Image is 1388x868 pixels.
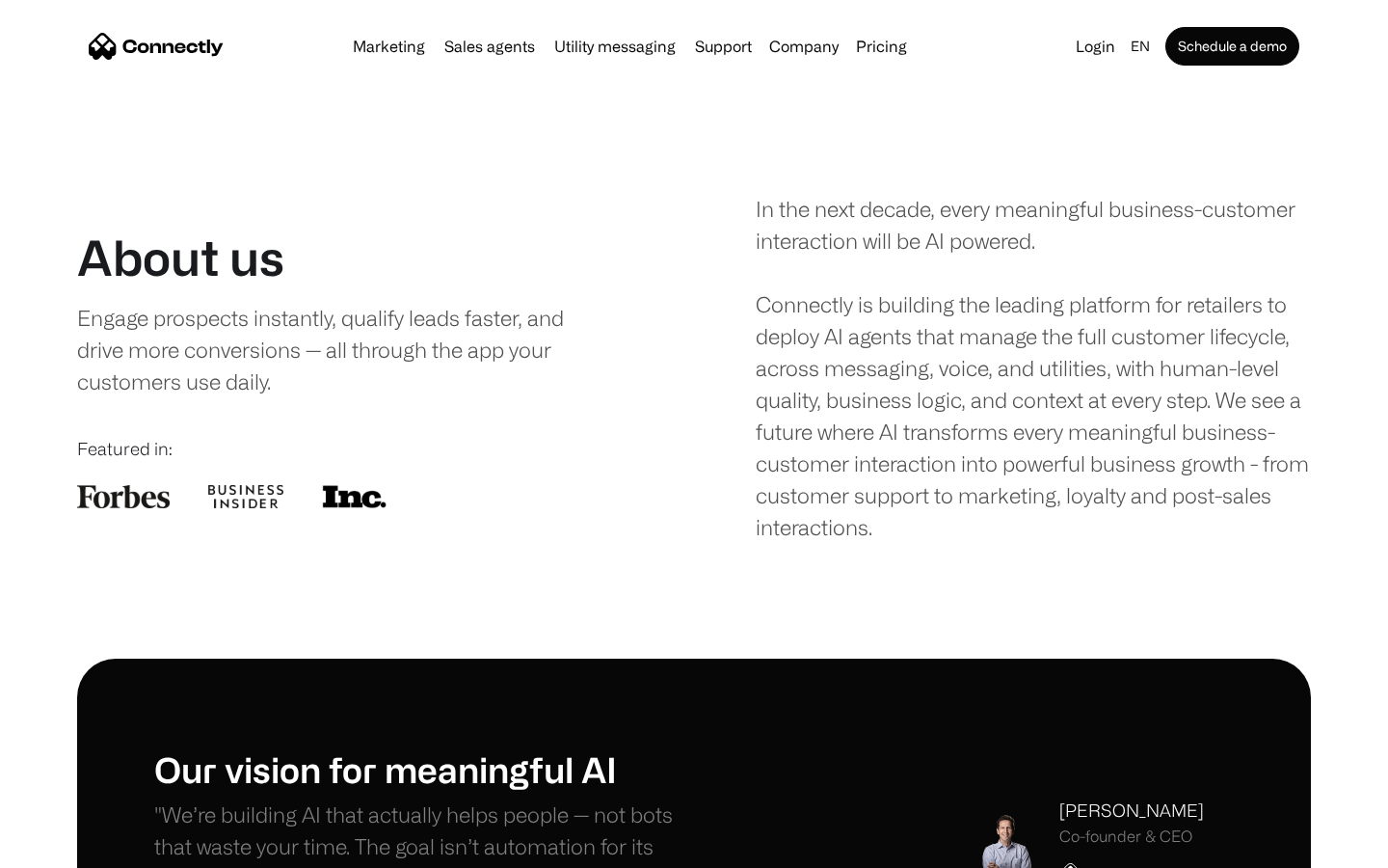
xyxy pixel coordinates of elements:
div: en [1131,33,1150,60]
a: Marketing [345,39,433,54]
h1: Our vision for meaningful AI [154,748,694,790]
a: Sales agents [437,39,543,54]
div: Engage prospects instantly, qualify leads faster, and drive more conversions — all through the ap... [77,302,604,397]
a: Login [1068,33,1123,60]
aside: Language selected: English [19,832,116,861]
a: Schedule a demo [1165,27,1299,66]
h1: About us [77,229,284,286]
div: [PERSON_NAME] [1059,798,1204,824]
a: Utility messaging [547,39,683,54]
a: Support [687,39,760,54]
div: Company [769,33,839,60]
a: Pricing [848,39,915,54]
div: In the next decade, every meaningful business-customer interaction will be AI powered. Connectly ... [756,193,1311,543]
ul: Language list [39,834,116,861]
div: Featured in: [77,436,632,462]
div: Co-founder & CEO [1059,827,1204,846]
